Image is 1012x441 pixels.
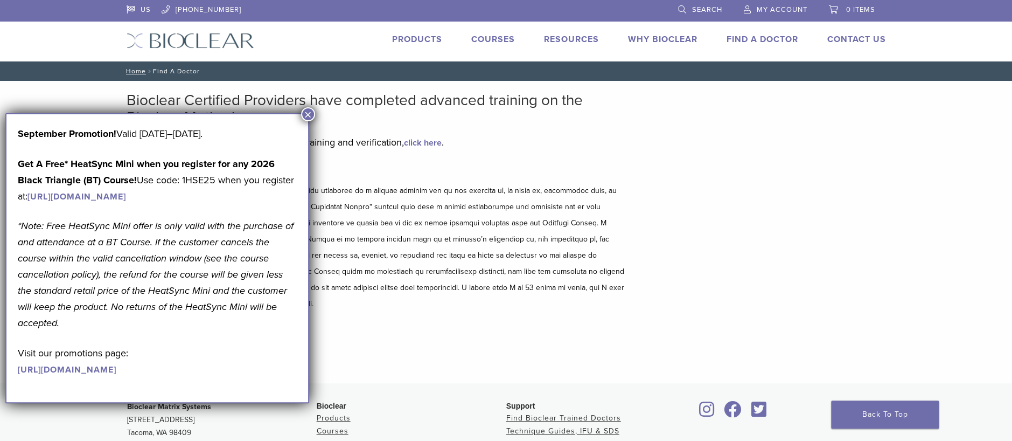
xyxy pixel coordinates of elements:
a: Find Bioclear Trained Doctors [506,414,621,423]
a: Why Bioclear [628,34,697,45]
a: [URL][DOMAIN_NAME] [27,191,126,202]
a: Back To Top [831,401,939,429]
p: Use code: 1HSE25 when you register at: [18,156,297,204]
a: Bioclear [721,408,745,418]
nav: Find A Doctor [118,61,894,81]
span: / [146,68,153,74]
span: My Account [757,5,807,14]
a: click here [404,137,442,148]
a: Find A Doctor [727,34,798,45]
h5: Disclaimer and Release of Liability [127,164,627,177]
a: Bioclear [696,408,718,418]
span: Support [506,402,535,410]
a: Home [123,67,146,75]
span: 0 items [846,5,875,14]
span: Bioclear [317,402,346,410]
a: Bioclear [748,408,770,418]
p: L ipsumdolor sita con adipisc eli se doeiusmod te Incididu utlaboree do m aliquae adminim ven qu ... [127,183,627,312]
a: Resources [544,34,599,45]
a: Contact Us [827,34,886,45]
a: Courses [317,426,348,436]
em: *Note: Free HeatSync Mini offer is only valid with the purchase of and attendance at a BT Course.... [18,220,294,329]
span: Search [692,5,722,14]
p: Visit our promotions page: [18,345,297,377]
strong: Get A Free* HeatSync Mini when you register for any 2026 Black Triangle (BT) Course! [18,158,275,186]
button: Close [301,107,315,121]
strong: Bioclear Matrix Systems [127,402,211,411]
a: Technique Guides, IFU & SDS [506,426,619,436]
img: Bioclear [127,33,254,49]
a: Products [317,414,351,423]
h2: Bioclear Certified Providers have completed advanced training on the Bioclear Method. [127,92,627,126]
p: To learn more about the different types of training and verification, . [127,134,627,150]
a: Products [392,34,442,45]
a: Courses [471,34,515,45]
p: Valid [DATE]–[DATE]. [18,126,297,142]
b: September Promotion! [18,128,116,140]
a: [URL][DOMAIN_NAME] [18,364,116,375]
